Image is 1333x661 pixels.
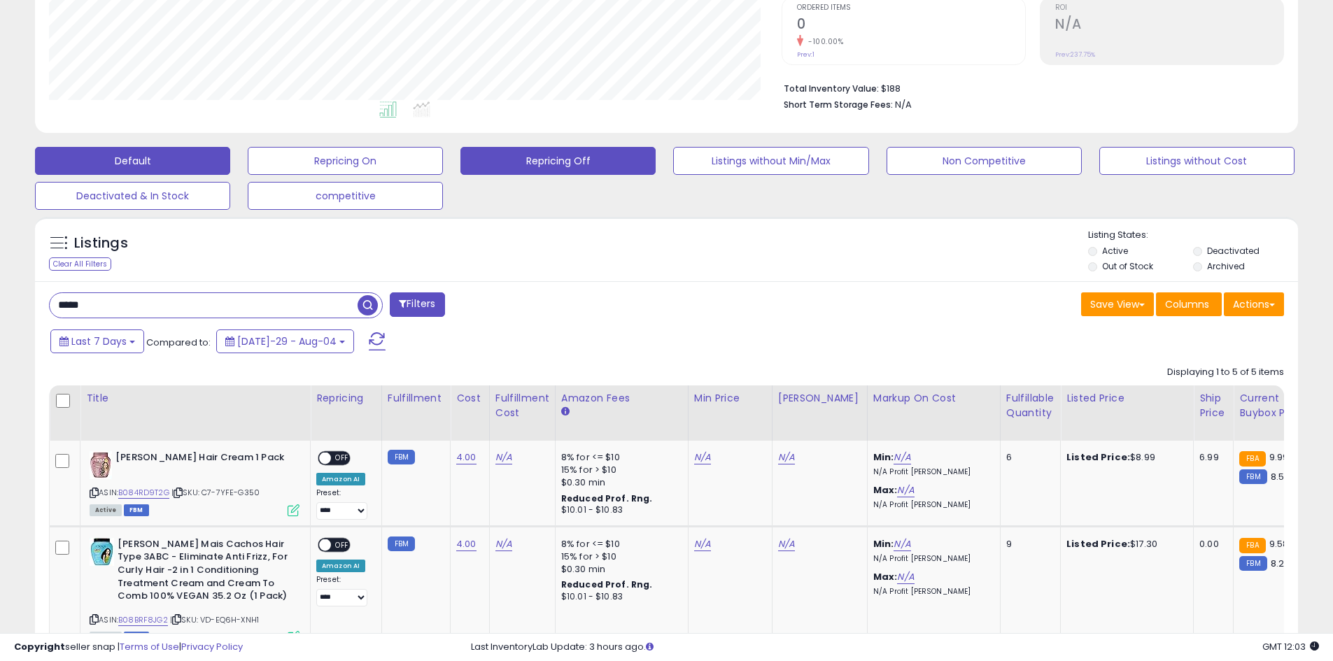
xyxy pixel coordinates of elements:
small: Amazon Fees. [561,406,570,418]
div: Last InventoryLab Update: 3 hours ago. [471,641,1319,654]
h5: Listings [74,234,128,253]
b: Listed Price: [1066,450,1130,464]
div: $0.30 min [561,476,677,489]
img: 41rPNq7rvtL._SL40_.jpg [90,451,112,479]
div: 9 [1006,538,1050,550]
button: Listings without Cost [1099,147,1295,175]
div: Preset: [316,488,371,520]
div: Amazon Fees [561,391,682,406]
div: Cost [456,391,484,406]
p: N/A Profit [PERSON_NAME] [873,500,989,510]
p: Listing States: [1088,229,1298,242]
span: OFF [331,453,353,464]
a: N/A [694,537,711,551]
button: Deactivated & In Stock [35,182,230,210]
div: Min Price [694,391,766,406]
div: ASIN: [90,451,299,515]
div: 6.99 [1199,451,1222,464]
div: Amazon AI [316,560,365,572]
a: N/A [897,570,914,584]
div: $17.30 [1066,538,1183,550]
div: Fulfillment Cost [495,391,549,420]
div: $10.01 - $10.83 [561,591,677,603]
b: Short Term Storage Fees: [784,99,893,111]
div: 15% for > $10 [561,464,677,476]
th: The percentage added to the cost of goods (COGS) that forms the calculator for Min & Max prices. [867,385,1000,441]
span: Ordered Items [797,4,1025,12]
strong: Copyright [14,640,65,653]
span: [DATE]-29 - Aug-04 [237,334,337,348]
span: All listings currently available for purchase on Amazon [90,504,122,516]
div: seller snap | | [14,641,243,654]
b: Max: [873,483,898,497]
div: Fulfillment [388,391,444,406]
b: Reduced Prof. Rng. [561,578,653,590]
button: Repricing Off [460,147,656,175]
small: FBA [1239,451,1265,467]
div: 8% for <= $10 [561,451,677,464]
span: 9.58 [1269,537,1289,550]
a: N/A [897,483,914,497]
span: N/A [895,98,912,111]
button: Filters [390,292,444,317]
a: N/A [778,537,795,551]
div: 15% for > $10 [561,550,677,563]
b: Listed Price: [1066,537,1130,550]
a: N/A [778,450,795,464]
span: 2025-08-12 12:03 GMT [1262,640,1319,653]
span: 8.29 [1271,557,1290,570]
button: Non Competitive [887,147,1082,175]
span: | SKU: C7-7YFE-G350 [171,487,260,498]
small: Prev: 1 [797,50,814,59]
div: Clear All Filters [49,257,111,271]
b: Reduced Prof. Rng. [561,492,653,504]
div: Repricing [316,391,376,406]
small: FBM [388,450,415,464]
button: Save View [1081,292,1154,316]
span: OFF [331,539,353,550]
small: Prev: 237.75% [1055,50,1095,59]
button: competitive [248,182,443,210]
button: [DATE]-29 - Aug-04 [216,329,354,353]
b: [PERSON_NAME] Hair Cream 1 Pack [115,451,285,468]
span: | SKU: VD-EQ6H-XNH1 [170,614,259,625]
label: Deactivated [1207,245,1260,257]
li: $188 [784,79,1274,96]
a: N/A [894,537,910,551]
button: Default [35,147,230,175]
small: FBM [1239,556,1267,571]
button: Columns [1156,292,1222,316]
div: Ship Price [1199,391,1227,420]
div: [PERSON_NAME] [778,391,861,406]
b: [PERSON_NAME] Mais Cachos Hair Type 3ABC - Eliminate Anti Frizz, For Curly Hair -2 in 1 Condition... [118,538,288,606]
h2: N/A [1055,16,1283,35]
a: N/A [694,450,711,464]
a: N/A [894,450,910,464]
div: 8% for <= $10 [561,538,677,550]
b: Total Inventory Value: [784,83,879,94]
small: FBM [1239,469,1267,484]
p: N/A Profit [PERSON_NAME] [873,587,989,597]
div: Preset: [316,575,371,606]
button: Last 7 Days [50,329,144,353]
a: N/A [495,537,512,551]
a: B084RD9T2G [118,487,169,499]
button: Repricing On [248,147,443,175]
b: Max: [873,570,898,583]
span: ROI [1055,4,1283,12]
span: 9.99 [1269,450,1289,464]
a: 4.00 [456,537,477,551]
span: Columns [1165,297,1209,311]
label: Out of Stock [1102,260,1153,272]
a: 4.00 [456,450,477,464]
div: Amazon AI [316,473,365,485]
span: 8.5 [1271,470,1284,483]
div: 0.00 [1199,538,1222,550]
a: Terms of Use [120,640,179,653]
small: -100.00% [803,36,843,47]
div: Fulfillable Quantity [1006,391,1055,420]
button: Listings without Min/Max [673,147,868,175]
div: Title [86,391,304,406]
img: 516Ei9t059L._SL40_.jpg [90,538,114,566]
small: FBM [388,536,415,551]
